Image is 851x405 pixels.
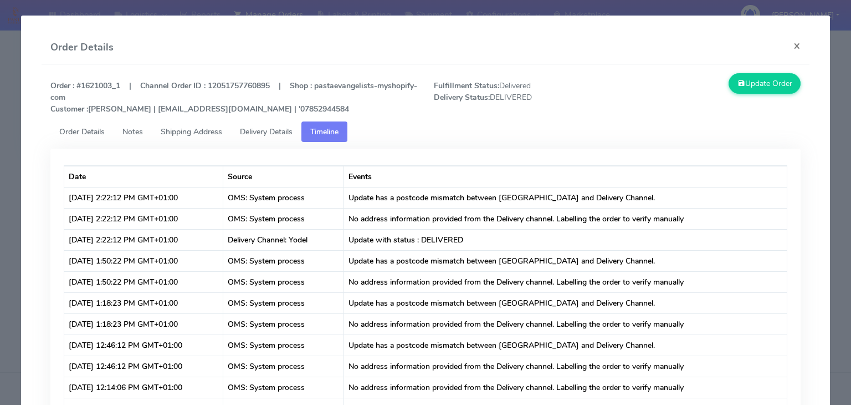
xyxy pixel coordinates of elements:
[310,126,339,137] span: Timeline
[64,335,223,356] td: [DATE] 12:46:12 PM GMT+01:00
[223,292,345,313] td: OMS: System process
[223,335,345,356] td: OMS: System process
[59,126,105,137] span: Order Details
[64,250,223,271] td: [DATE] 1:50:22 PM GMT+01:00
[344,250,787,271] td: Update has a postcode mismatch between [GEOGRAPHIC_DATA] and Delivery Channel.
[64,229,223,250] td: [DATE] 2:22:12 PM GMT+01:00
[223,377,345,398] td: OMS: System process
[50,40,114,55] h4: Order Details
[50,121,801,142] ul: Tabs
[344,229,787,250] td: Update with status : DELIVERED
[729,73,801,94] button: Update Order
[64,356,223,377] td: [DATE] 12:46:12 PM GMT+01:00
[64,313,223,335] td: [DATE] 1:18:23 PM GMT+01:00
[434,80,499,91] strong: Fulfillment Status:
[344,187,787,208] td: Update has a postcode mismatch between [GEOGRAPHIC_DATA] and Delivery Channel.
[223,229,345,250] td: Delivery Channel: Yodel
[344,166,787,187] th: Events
[434,92,490,103] strong: Delivery Status:
[223,271,345,292] td: OMS: System process
[344,335,787,356] td: Update has a postcode mismatch between [GEOGRAPHIC_DATA] and Delivery Channel.
[223,313,345,335] td: OMS: System process
[122,126,143,137] span: Notes
[64,208,223,229] td: [DATE] 2:22:12 PM GMT+01:00
[223,208,345,229] td: OMS: System process
[425,80,617,115] span: Delivered DELIVERED
[344,377,787,398] td: No address information provided from the Delivery channel. Labelling the order to verify manually
[64,187,223,208] td: [DATE] 2:22:12 PM GMT+01:00
[344,356,787,377] td: No address information provided from the Delivery channel. Labelling the order to verify manually
[64,292,223,313] td: [DATE] 1:18:23 PM GMT+01:00
[223,166,345,187] th: Source
[64,377,223,398] td: [DATE] 12:14:06 PM GMT+01:00
[223,250,345,271] td: OMS: System process
[785,31,809,60] button: Close
[240,126,293,137] span: Delivery Details
[223,187,345,208] td: OMS: System process
[50,80,417,114] strong: Order : #1621003_1 | Channel Order ID : 12051757760895 | Shop : pastaevangelists-myshopify-com [P...
[50,104,88,114] strong: Customer :
[64,271,223,292] td: [DATE] 1:50:22 PM GMT+01:00
[223,356,345,377] td: OMS: System process
[64,166,223,187] th: Date
[344,208,787,229] td: No address information provided from the Delivery channel. Labelling the order to verify manually
[344,292,787,313] td: Update has a postcode mismatch between [GEOGRAPHIC_DATA] and Delivery Channel.
[161,126,222,137] span: Shipping Address
[344,271,787,292] td: No address information provided from the Delivery channel. Labelling the order to verify manually
[344,313,787,335] td: No address information provided from the Delivery channel. Labelling the order to verify manually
